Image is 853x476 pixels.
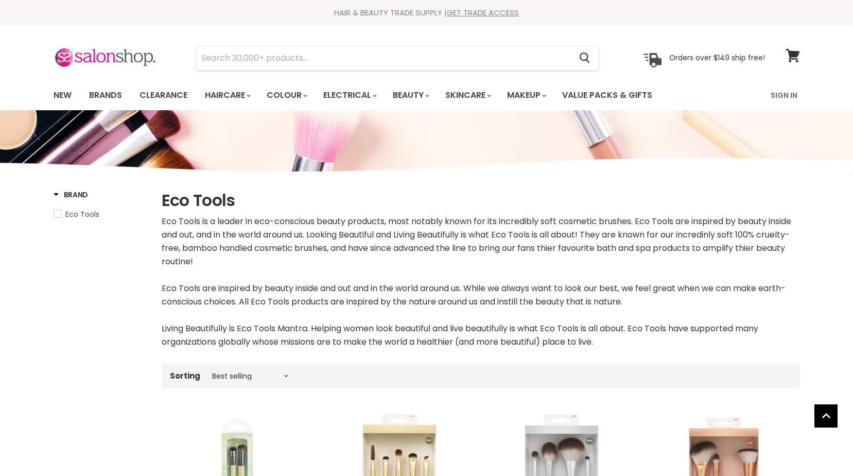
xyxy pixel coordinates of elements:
ul: Main menu [46,80,712,110]
h1: Eco Tools [162,190,800,211]
h3: Brand [54,190,89,200]
a: Brands [81,84,130,106]
label: Sorting [170,371,200,380]
a: Sign In [764,84,804,106]
a: Beauty [385,84,436,106]
a: New [46,84,79,106]
button: Search [571,46,599,70]
input: Search [196,46,571,70]
a: Electrical [316,84,383,106]
a: Clearance [132,84,195,106]
div: Eco Tools is a leader in eco-conscious beauty products, most notably known for its incredibly sof... [162,215,800,349]
form: Product [196,46,599,71]
p: Orders over $149 ship free! [669,53,765,62]
span: Eco Tools [65,209,99,219]
div: HAIR & BEAUTY TRADE SUPPLY | [41,8,813,18]
a: Haircare [197,84,257,106]
a: Makeup [499,84,552,106]
a: GET TRADE ACCESS [447,7,519,18]
a: Value Packs & Gifts [554,84,660,106]
a: Eco Tools [54,209,149,220]
nav: Main [41,80,813,110]
a: Colour [259,84,314,106]
a: Skincare [438,84,497,106]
